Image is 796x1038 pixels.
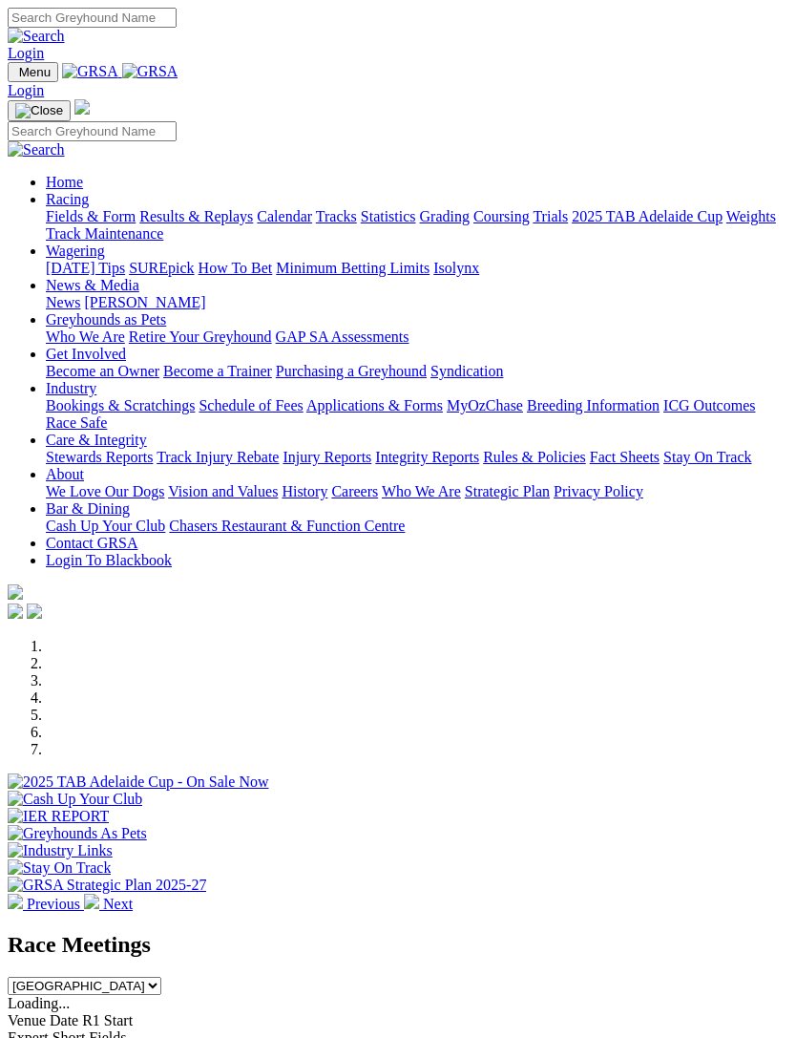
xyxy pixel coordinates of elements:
[8,82,44,98] a: Login
[8,842,113,859] img: Industry Links
[375,449,479,465] a: Integrity Reports
[8,604,23,619] img: facebook.svg
[331,483,378,499] a: Careers
[8,141,65,159] img: Search
[84,894,99,909] img: chevron-right-pager-white.svg
[199,260,273,276] a: How To Bet
[46,208,136,224] a: Fields & Form
[46,500,130,517] a: Bar & Dining
[46,346,126,362] a: Get Involved
[46,432,147,448] a: Care & Integrity
[46,208,788,243] div: Racing
[168,483,278,499] a: Vision and Values
[139,208,253,224] a: Results & Replays
[62,63,118,80] img: GRSA
[46,328,788,346] div: Greyhounds as Pets
[46,518,788,535] div: Bar & Dining
[84,896,133,912] a: Next
[15,103,63,118] img: Close
[554,483,643,499] a: Privacy Policy
[483,449,586,465] a: Rules & Policies
[465,483,550,499] a: Strategic Plan
[103,896,133,912] span: Next
[163,363,272,379] a: Become a Trainer
[8,995,70,1011] span: Loading...
[46,518,165,534] a: Cash Up Your Club
[8,896,84,912] a: Previous
[420,208,470,224] a: Grading
[533,208,568,224] a: Trials
[46,243,105,259] a: Wagering
[8,859,111,877] img: Stay On Track
[8,1012,46,1028] span: Venue
[473,208,530,224] a: Coursing
[8,877,206,894] img: GRSA Strategic Plan 2025-27
[27,896,80,912] span: Previous
[257,208,312,224] a: Calendar
[430,363,503,379] a: Syndication
[316,208,357,224] a: Tracks
[8,28,65,45] img: Search
[46,552,172,568] a: Login To Blackbook
[46,260,788,277] div: Wagering
[82,1012,133,1028] span: R1 Start
[46,483,788,500] div: About
[8,62,58,82] button: Toggle navigation
[157,449,279,465] a: Track Injury Rebate
[46,277,139,293] a: News & Media
[282,483,327,499] a: History
[8,932,788,958] h2: Race Meetings
[129,328,272,345] a: Retire Your Greyhound
[46,260,125,276] a: [DATE] Tips
[8,894,23,909] img: chevron-left-pager-white.svg
[46,225,163,242] a: Track Maintenance
[169,518,405,534] a: Chasers Restaurant & Function Centre
[8,100,71,121] button: Toggle navigation
[27,604,42,619] img: twitter.svg
[46,191,89,207] a: Racing
[8,45,44,61] a: Login
[199,397,303,413] a: Schedule of Fees
[663,397,755,413] a: ICG Outcomes
[8,825,147,842] img: Greyhounds As Pets
[46,363,788,380] div: Get Involved
[306,397,443,413] a: Applications & Forms
[46,328,125,345] a: Who We Are
[46,397,788,432] div: Industry
[8,584,23,600] img: logo-grsa-white.png
[46,294,80,310] a: News
[8,8,177,28] input: Search
[8,791,142,808] img: Cash Up Your Club
[19,65,51,79] span: Menu
[46,174,83,190] a: Home
[447,397,523,413] a: MyOzChase
[46,414,107,431] a: Race Safe
[8,808,109,825] img: IER REPORT
[84,294,205,310] a: [PERSON_NAME]
[46,380,96,396] a: Industry
[46,294,788,311] div: News & Media
[46,363,159,379] a: Become an Owner
[276,260,429,276] a: Minimum Betting Limits
[46,397,195,413] a: Bookings & Scratchings
[283,449,371,465] a: Injury Reports
[433,260,479,276] a: Isolynx
[122,63,178,80] img: GRSA
[50,1012,78,1028] span: Date
[663,449,751,465] a: Stay On Track
[361,208,416,224] a: Statistics
[590,449,660,465] a: Fact Sheets
[46,483,164,499] a: We Love Our Dogs
[74,99,90,115] img: logo-grsa-white.png
[46,449,153,465] a: Stewards Reports
[276,328,409,345] a: GAP SA Assessments
[276,363,427,379] a: Purchasing a Greyhound
[726,208,776,224] a: Weights
[46,466,84,482] a: About
[527,397,660,413] a: Breeding Information
[572,208,723,224] a: 2025 TAB Adelaide Cup
[46,449,788,466] div: Care & Integrity
[46,311,166,328] a: Greyhounds as Pets
[8,121,177,141] input: Search
[8,773,269,791] img: 2025 TAB Adelaide Cup - On Sale Now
